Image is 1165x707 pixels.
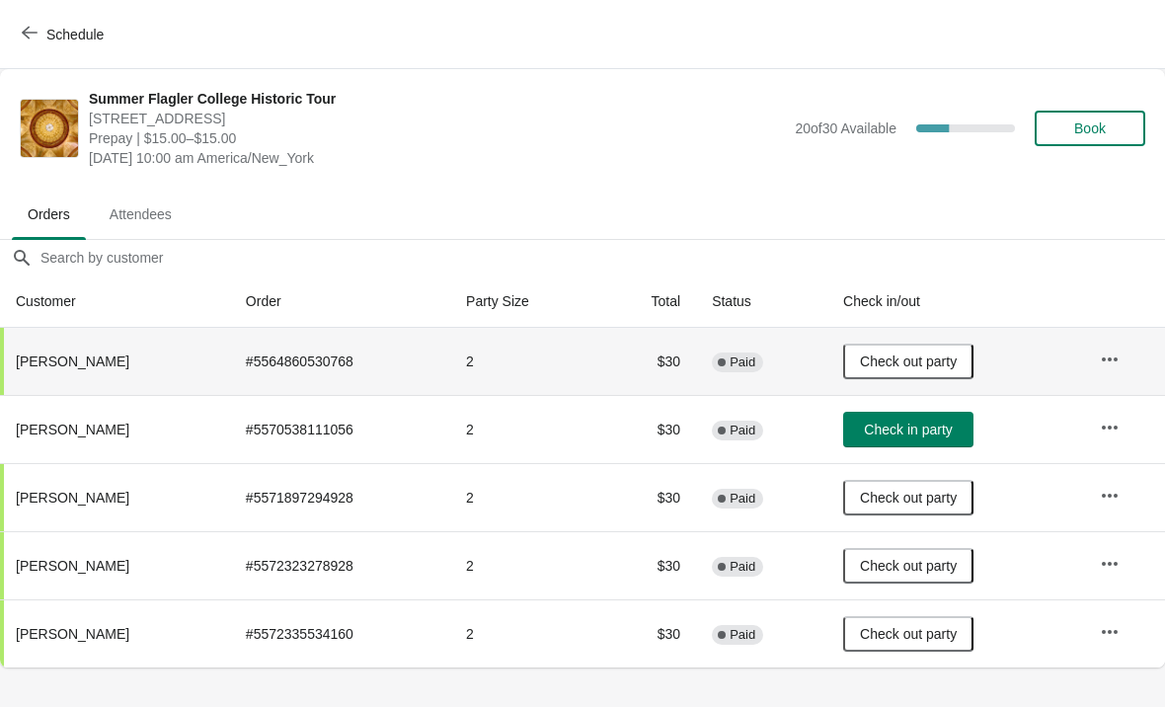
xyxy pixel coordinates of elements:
[230,275,450,328] th: Order
[89,128,785,148] span: Prepay | $15.00–$15.00
[843,548,973,584] button: Check out party
[795,120,896,136] span: 20 of 30 Available
[230,328,450,395] td: # 5564860530768
[600,395,696,463] td: $30
[230,463,450,531] td: # 5571897294928
[843,344,973,379] button: Check out party
[450,463,600,531] td: 2
[46,27,104,42] span: Schedule
[600,531,696,599] td: $30
[16,626,129,642] span: [PERSON_NAME]
[730,423,755,438] span: Paid
[730,559,755,575] span: Paid
[1035,111,1145,146] button: Book
[230,599,450,668] td: # 5572335534160
[860,353,957,369] span: Check out party
[16,422,129,437] span: [PERSON_NAME]
[16,490,129,506] span: [PERSON_NAME]
[1074,120,1106,136] span: Book
[860,626,957,642] span: Check out party
[230,395,450,463] td: # 5570538111056
[450,275,600,328] th: Party Size
[450,328,600,395] td: 2
[10,17,119,52] button: Schedule
[864,422,952,437] span: Check in party
[730,354,755,370] span: Paid
[450,599,600,668] td: 2
[89,109,785,128] span: [STREET_ADDRESS]
[89,89,785,109] span: Summer Flagler College Historic Tour
[843,412,973,447] button: Check in party
[860,490,957,506] span: Check out party
[600,463,696,531] td: $30
[696,275,827,328] th: Status
[450,395,600,463] td: 2
[450,531,600,599] td: 2
[600,599,696,668] td: $30
[843,616,973,652] button: Check out party
[94,196,188,232] span: Attendees
[12,196,86,232] span: Orders
[39,240,1165,275] input: Search by customer
[827,275,1084,328] th: Check in/out
[230,531,450,599] td: # 5572323278928
[21,100,78,157] img: Summer Flagler College Historic Tour
[843,480,973,515] button: Check out party
[730,627,755,643] span: Paid
[600,328,696,395] td: $30
[16,353,129,369] span: [PERSON_NAME]
[89,148,785,168] span: [DATE] 10:00 am America/New_York
[730,491,755,507] span: Paid
[16,558,129,574] span: [PERSON_NAME]
[860,558,957,574] span: Check out party
[600,275,696,328] th: Total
